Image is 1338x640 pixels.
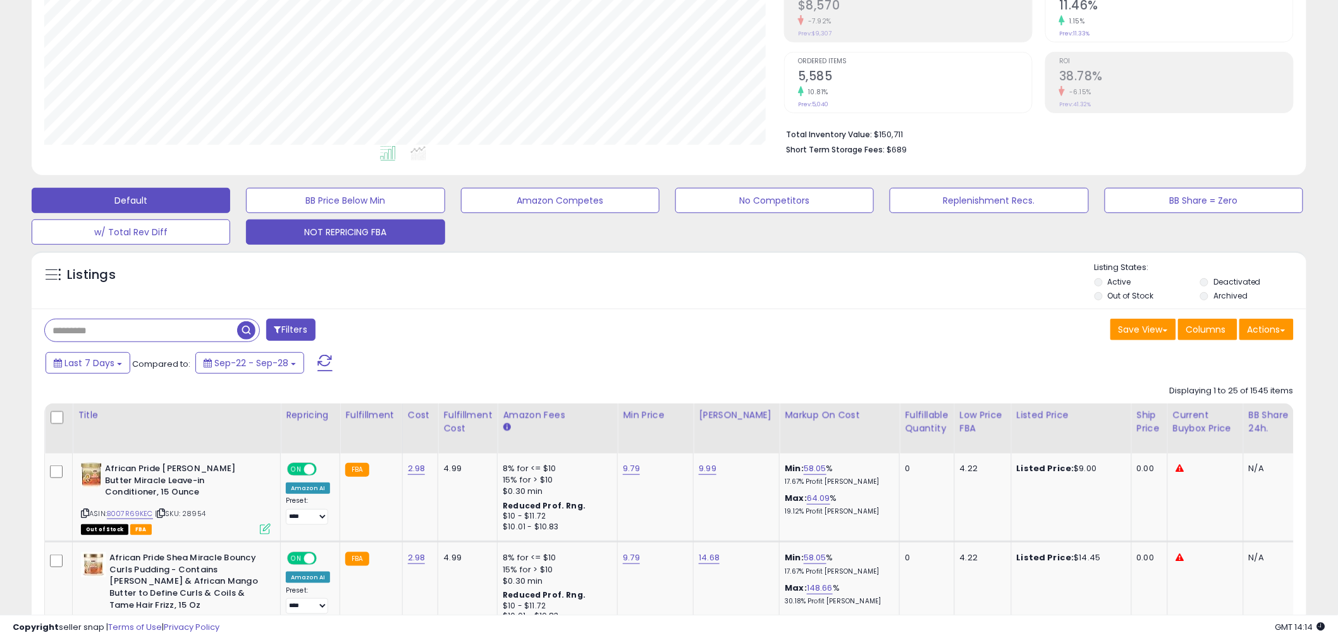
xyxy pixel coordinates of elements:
[164,621,219,633] a: Privacy Policy
[785,567,890,576] p: 17.67% Profit [PERSON_NAME]
[286,586,330,615] div: Preset:
[443,409,492,435] div: Fulfillment Cost
[443,463,488,474] div: 4.99
[408,551,426,564] a: 2.98
[1110,319,1176,340] button: Save View
[1065,16,1085,26] small: 1.15%
[1213,276,1261,287] label: Deactivated
[105,463,259,502] b: African Pride [PERSON_NAME] Butter Miracle Leave-in Conditioner, 15 Ounce
[785,552,890,575] div: %
[905,552,944,563] div: 0
[1239,319,1294,340] button: Actions
[1059,69,1293,86] h2: 38.78%
[130,524,152,535] span: FBA
[1059,101,1091,108] small: Prev: 41.32%
[1275,621,1325,633] span: 2025-10-6 14:14 GMT
[503,500,586,511] b: Reduced Prof. Rng.
[345,552,369,566] small: FBA
[960,552,1002,563] div: 4.22
[960,409,1006,435] div: Low Price FBA
[345,409,396,422] div: Fulfillment
[699,551,720,564] a: 14.68
[286,572,330,583] div: Amazon AI
[1017,462,1074,474] b: Listed Price:
[64,357,114,369] span: Last 7 Days
[785,477,890,486] p: 17.67% Profit [PERSON_NAME]
[804,16,832,26] small: -7.92%
[1137,463,1158,474] div: 0.00
[1178,319,1237,340] button: Columns
[503,422,510,433] small: Amazon Fees.
[503,589,586,600] b: Reduced Prof. Rng.
[1170,385,1294,397] div: Displaying 1 to 25 of 1545 items
[804,551,826,564] a: 58.05
[804,462,826,475] a: 58.05
[1108,290,1154,301] label: Out of Stock
[905,463,944,474] div: 0
[1065,87,1091,97] small: -6.15%
[503,601,608,612] div: $10 - $11.72
[785,463,890,486] div: %
[13,622,219,634] div: seller snap | |
[1137,552,1158,563] div: 0.00
[288,553,304,564] span: ON
[960,463,1002,474] div: 4.22
[798,30,832,37] small: Prev: $9,307
[1173,409,1238,435] div: Current Buybox Price
[807,492,830,505] a: 64.09
[1095,262,1306,274] p: Listing States:
[785,409,894,422] div: Markup on Cost
[132,358,190,370] span: Compared to:
[81,463,102,488] img: 41UttD1beZL._SL40_.jpg
[286,409,334,422] div: Repricing
[804,87,828,97] small: 10.81%
[266,319,316,341] button: Filters
[408,462,426,475] a: 2.98
[108,621,162,633] a: Terms of Use
[786,126,1284,141] li: $150,711
[699,462,716,475] a: 9.99
[798,58,1032,65] span: Ordered Items
[461,188,660,213] button: Amazon Competes
[785,492,807,504] b: Max:
[1059,58,1293,65] span: ROI
[503,463,608,474] div: 8% for <= $10
[1249,463,1291,474] div: N/A
[1249,409,1295,435] div: BB Share 24h.
[32,188,230,213] button: Default
[785,462,804,474] b: Min:
[1017,463,1122,474] div: $9.00
[1249,552,1291,563] div: N/A
[78,409,275,422] div: Title
[32,219,230,245] button: w/ Total Rev Diff
[807,582,833,594] a: 148.66
[503,511,608,522] div: $10 - $11.72
[785,582,807,594] b: Max:
[443,552,488,563] div: 4.99
[1105,188,1303,213] button: BB Share = Zero
[503,409,612,422] div: Amazon Fees
[155,508,206,519] span: | SKU: 28954
[246,219,445,245] button: NOT REPRICING FBA
[785,507,890,516] p: 19.12% Profit [PERSON_NAME]
[905,409,948,435] div: Fulfillable Quantity
[81,552,106,577] img: 41BsplkXHOS._SL40_.jpg
[503,564,608,575] div: 15% for > $10
[1017,551,1074,563] b: Listed Price:
[780,403,900,453] th: The percentage added to the cost of goods (COGS) that forms the calculator for Min & Max prices.
[13,621,59,633] strong: Copyright
[46,352,130,374] button: Last 7 Days
[288,464,304,475] span: ON
[785,582,890,606] div: %
[785,597,890,606] p: 30.18% Profit [PERSON_NAME]
[408,409,433,422] div: Cost
[786,144,885,155] b: Short Term Storage Fees:
[1017,409,1126,422] div: Listed Price
[1059,30,1089,37] small: Prev: 11.33%
[503,575,608,587] div: $0.30 min
[109,552,263,614] b: African Pride Shea Miracle Bouncy Curls Pudding - Contains [PERSON_NAME] & African Mango Butter t...
[503,552,608,563] div: 8% for <= $10
[798,69,1032,86] h2: 5,585
[315,553,335,564] span: OFF
[246,188,445,213] button: BB Price Below Min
